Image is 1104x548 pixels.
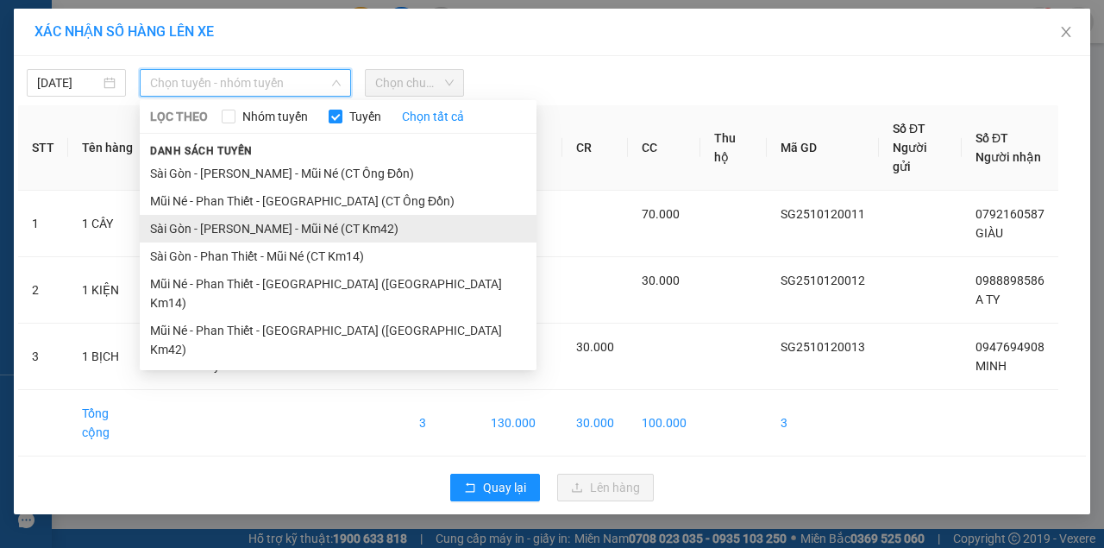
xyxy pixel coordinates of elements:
[975,131,1008,145] span: Số ĐT
[450,474,540,501] button: rollbackQuay lại
[405,390,477,457] td: 3
[975,340,1044,354] span: 0947694908
[975,293,1000,306] span: A TY
[975,274,1044,287] span: 0988898586
[1059,25,1073,39] span: close
[140,143,263,159] span: Danh sách tuyến
[975,226,1003,240] span: GIÀU
[975,150,1041,164] span: Người nhận
[18,191,68,257] td: 1
[562,105,628,191] th: CR
[68,191,153,257] td: 1 CÂY
[975,207,1044,221] span: 0792160587
[576,340,614,354] span: 30.000
[342,107,388,126] span: Tuyến
[767,390,879,457] td: 3
[140,187,536,215] li: Mũi Né - Phan Thiết - [GEOGRAPHIC_DATA] (CT Ông Đồn)
[562,390,628,457] td: 30.000
[402,107,464,126] a: Chọn tất cả
[235,107,315,126] span: Nhóm tuyến
[781,340,865,354] span: SG2510120013
[893,141,927,173] span: Người gửi
[150,70,341,96] span: Chọn tuyến - nhóm tuyến
[140,160,536,187] li: Sài Gòn - [PERSON_NAME] - Mũi Né (CT Ông Đồn)
[140,317,536,363] li: Mũi Né - Phan Thiết - [GEOGRAPHIC_DATA] ([GEOGRAPHIC_DATA] Km42)
[477,390,562,457] td: 130.000
[642,207,680,221] span: 70.000
[68,257,153,324] td: 1 KIỆN
[628,105,700,191] th: CC
[140,215,536,243] li: Sài Gòn - [PERSON_NAME] - Mũi Né (CT Km42)
[767,105,879,191] th: Mã GD
[140,243,536,270] li: Sài Gòn - Phan Thiết - Mũi Né (CT Km14)
[68,390,153,457] td: Tổng cộng
[642,274,680,287] span: 30.000
[781,274,865,287] span: SG2510120012
[464,482,476,495] span: rollback
[140,270,536,317] li: Mũi Né - Phan Thiết - [GEOGRAPHIC_DATA] ([GEOGRAPHIC_DATA] Km14)
[483,478,526,497] span: Quay lại
[628,390,700,457] td: 100.000
[557,474,654,501] button: uploadLên hàng
[34,23,214,40] span: XÁC NHẬN SỐ HÀNG LÊN XE
[68,105,153,191] th: Tên hàng
[37,73,100,92] input: 12/10/2025
[893,122,925,135] span: Số ĐT
[1042,9,1090,57] button: Close
[68,324,153,390] td: 1 BỊCH
[331,78,342,88] span: down
[18,105,68,191] th: STT
[975,359,1007,373] span: MINH
[700,105,767,191] th: Thu hộ
[18,257,68,324] td: 2
[375,70,454,96] span: Chọn chuyến
[18,324,68,390] td: 3
[150,107,208,126] span: LỌC THEO
[781,207,865,221] span: SG2510120011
